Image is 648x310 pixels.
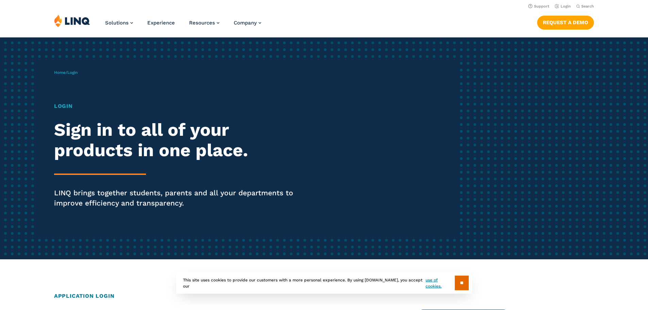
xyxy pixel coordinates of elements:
[234,20,257,26] span: Company
[147,20,175,26] a: Experience
[54,120,304,161] h2: Sign in to all of your products in one place.
[105,20,133,26] a: Solutions
[54,14,90,27] img: LINQ | K‑12 Software
[537,14,594,29] nav: Button Navigation
[234,20,261,26] a: Company
[189,20,215,26] span: Resources
[189,20,219,26] a: Resources
[105,20,129,26] span: Solutions
[54,188,304,208] p: LINQ brings together students, parents and all your departments to improve efficiency and transpa...
[528,4,549,9] a: Support
[176,272,472,294] div: This site uses cookies to provide our customers with a more personal experience. By using [DOMAIN...
[54,102,304,110] h1: Login
[537,16,594,29] a: Request a Demo
[105,14,261,37] nav: Primary Navigation
[54,70,78,75] span: /
[555,4,571,9] a: Login
[67,70,78,75] span: Login
[581,4,594,9] span: Search
[426,277,454,289] a: use of cookies.
[576,4,594,9] button: Open Search Bar
[54,70,66,75] a: Home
